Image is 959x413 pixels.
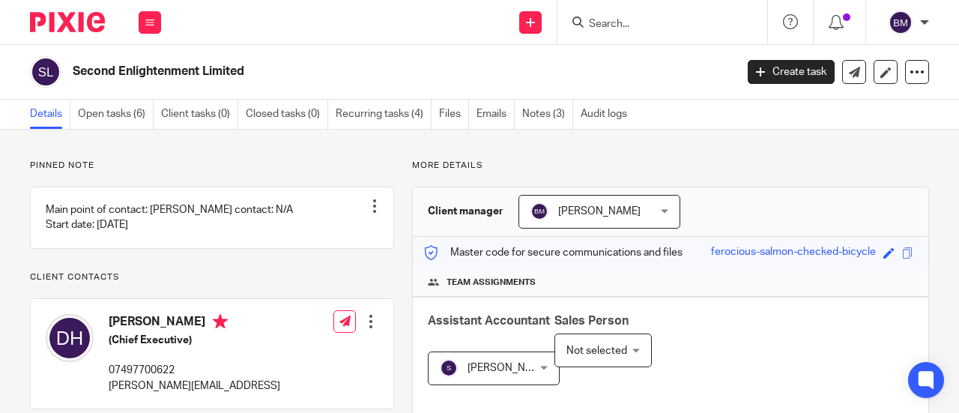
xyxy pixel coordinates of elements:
img: svg%3E [530,202,548,220]
a: Audit logs [581,100,635,129]
span: Team assignments [447,277,536,289]
a: Client tasks (0) [161,100,238,129]
a: Notes (3) [522,100,573,129]
img: svg%3E [889,10,913,34]
img: Pixie [30,12,105,32]
img: svg%3E [440,359,458,377]
span: Sales Person [554,315,629,327]
span: Not selected [566,346,627,356]
input: Search [587,18,722,31]
a: Open tasks (6) [78,100,154,129]
a: Files [439,100,469,129]
h4: [PERSON_NAME] [109,314,280,333]
span: [PERSON_NAME] [558,206,641,217]
p: Pinned note [30,160,394,172]
h5: (Chief Executive) [109,333,280,348]
a: Emails [477,100,515,129]
a: Closed tasks (0) [246,100,328,129]
h3: Client manager [428,204,503,219]
img: svg%3E [30,56,61,88]
a: Details [30,100,70,129]
p: 07497700622 [109,363,280,378]
i: Primary [213,314,228,329]
img: svg%3E [46,314,94,362]
h2: Second Enlightenment Limited [73,64,595,79]
a: Recurring tasks (4) [336,100,432,129]
div: ferocious-salmon-checked-bicycle [711,244,876,262]
span: [PERSON_NAME] B [468,363,559,373]
p: Master code for secure communications and files [424,245,683,260]
p: More details [412,160,929,172]
p: Client contacts [30,271,394,283]
p: [PERSON_NAME][EMAIL_ADDRESS] [109,379,280,394]
span: Assistant Accountant [428,315,550,327]
a: Create task [748,60,835,84]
